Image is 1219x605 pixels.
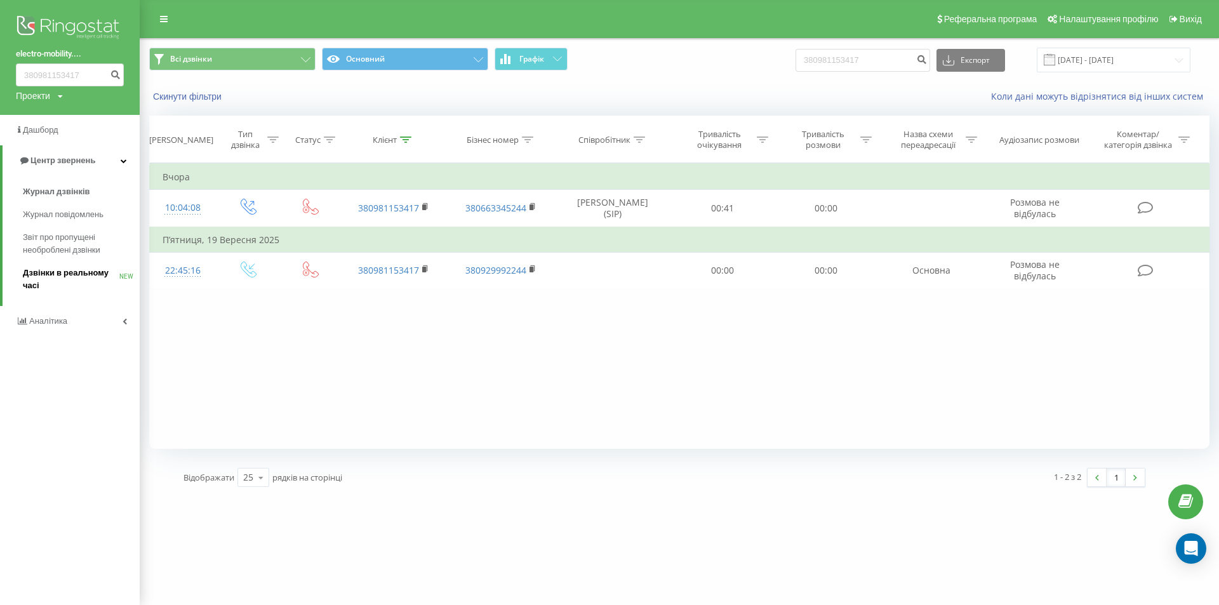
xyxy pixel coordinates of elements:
div: 22:45:16 [163,258,203,283]
div: Тривалість розмови [789,129,857,150]
div: Статус [295,135,321,145]
button: Графік [495,48,568,70]
input: Пошук за номером [16,63,124,86]
div: 10:04:08 [163,196,203,220]
a: 380981153417 [358,202,419,214]
div: Тип дзвінка [227,129,264,150]
span: Відображати [183,472,234,483]
a: 380981153417 [358,264,419,276]
span: Всі дзвінки [170,54,212,64]
div: Співробітник [578,135,630,145]
a: Журнал дзвінків [23,180,140,203]
a: Коли дані можуть відрізнятися вiд інших систем [991,90,1209,102]
button: Всі дзвінки [149,48,316,70]
span: Журнал дзвінків [23,185,90,198]
a: Журнал повідомлень [23,203,140,226]
td: П’ятниця, 19 Вересня 2025 [150,227,1209,253]
div: Бізнес номер [467,135,519,145]
div: [PERSON_NAME] [149,135,213,145]
div: Проекти [16,90,50,102]
div: 1 - 2 з 2 [1054,470,1081,483]
span: Графік [519,55,544,63]
a: 1 [1107,469,1126,486]
div: 25 [243,471,253,484]
button: Основний [322,48,488,70]
a: 380663345244 [465,202,526,214]
td: Вчора [150,164,1209,190]
div: Open Intercom Messenger [1176,533,1206,564]
span: Дашборд [23,125,58,135]
a: Звіт про пропущені необроблені дзвінки [23,226,140,262]
span: Реферальна програма [944,14,1037,24]
td: 00:00 [775,252,878,289]
span: Розмова не відбулась [1010,258,1060,282]
img: Ringostat logo [16,13,124,44]
a: electro-mobility.... [16,48,124,60]
div: Тривалість очікування [686,129,754,150]
span: Налаштування профілю [1059,14,1158,24]
a: Центр звернень [3,145,140,176]
button: Експорт [936,49,1005,72]
td: 00:41 [671,190,775,227]
td: 00:00 [671,252,775,289]
span: Звіт про пропущені необроблені дзвінки [23,231,133,256]
span: рядків на сторінці [272,472,342,483]
td: [PERSON_NAME] (SIP) [555,190,670,227]
div: Коментар/категорія дзвінка [1101,129,1175,150]
span: Вихід [1180,14,1202,24]
span: Аналiтика [29,316,67,326]
div: Аудіозапис розмови [999,135,1079,145]
span: Розмова не відбулась [1010,196,1060,220]
div: Назва схеми переадресації [895,129,963,150]
button: Скинути фільтри [149,91,228,102]
span: Центр звернень [30,156,95,165]
a: 380929992244 [465,264,526,276]
span: Журнал повідомлень [23,208,103,221]
td: Основна [878,252,985,289]
div: Клієнт [373,135,397,145]
span: Дзвінки в реальному часі [23,267,119,292]
td: 00:00 [775,190,878,227]
a: Дзвінки в реальному часіNEW [23,262,140,297]
input: Пошук за номером [796,49,930,72]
